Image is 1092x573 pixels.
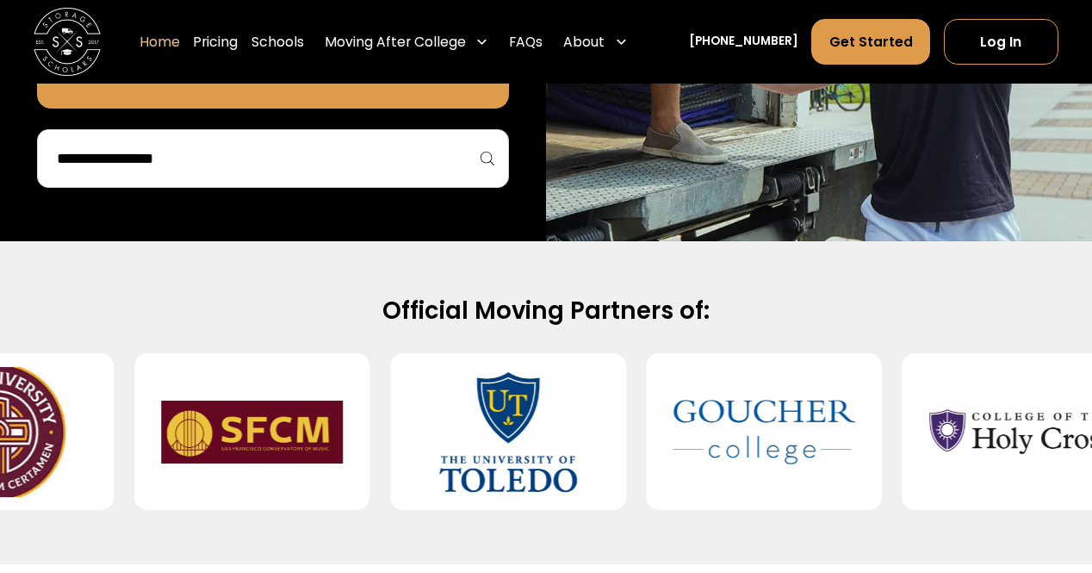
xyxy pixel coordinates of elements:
[689,34,798,52] a: [PHONE_NUMBER]
[251,19,304,66] a: Schools
[34,9,101,76] img: Storage Scholars main logo
[140,19,180,66] a: Home
[54,296,1037,327] h2: Official Moving Partners of:
[34,9,101,76] a: home
[509,19,543,66] a: FAQs
[673,366,855,496] img: Goucher College
[193,19,238,66] a: Pricing
[318,19,496,66] div: Moving After College
[161,366,343,496] img: San Francisco Conservatory of Music
[556,19,635,66] div: About
[563,32,605,52] div: About
[944,19,1058,65] a: Log In
[811,19,930,65] a: Get Started
[325,32,466,52] div: Moving After College
[417,366,599,496] img: University of Toledo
